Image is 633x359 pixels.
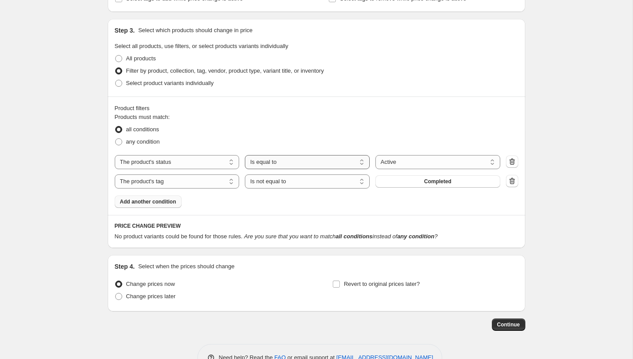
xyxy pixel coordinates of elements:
span: Add another condition [120,198,176,205]
h2: Step 4. [115,262,135,271]
b: all conditions [335,233,372,240]
span: Select all products, use filters, or select products variants individually [115,43,288,49]
button: Completed [375,175,500,188]
div: Product filters [115,104,518,113]
span: Change prices now [126,281,175,287]
span: Change prices later [126,293,176,300]
p: Select when the prices should change [138,262,234,271]
span: Revert to original prices later? [344,281,420,287]
i: Are you sure that you want to match instead of ? [244,233,437,240]
span: Filter by product, collection, tag, vendor, product type, variant title, or inventory [126,67,324,74]
span: No product variants could be found for those rules. [115,233,243,240]
b: any condition [397,233,435,240]
h6: PRICE CHANGE PREVIEW [115,222,518,229]
button: Add another condition [115,196,182,208]
h2: Step 3. [115,26,135,35]
button: Continue [492,318,525,331]
span: any condition [126,138,160,145]
span: All products [126,55,156,62]
p: Select which products should change in price [138,26,252,35]
span: Products must match: [115,114,170,120]
span: Select product variants individually [126,80,214,86]
span: all conditions [126,126,159,133]
span: Completed [424,178,451,185]
span: Continue [497,321,520,328]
